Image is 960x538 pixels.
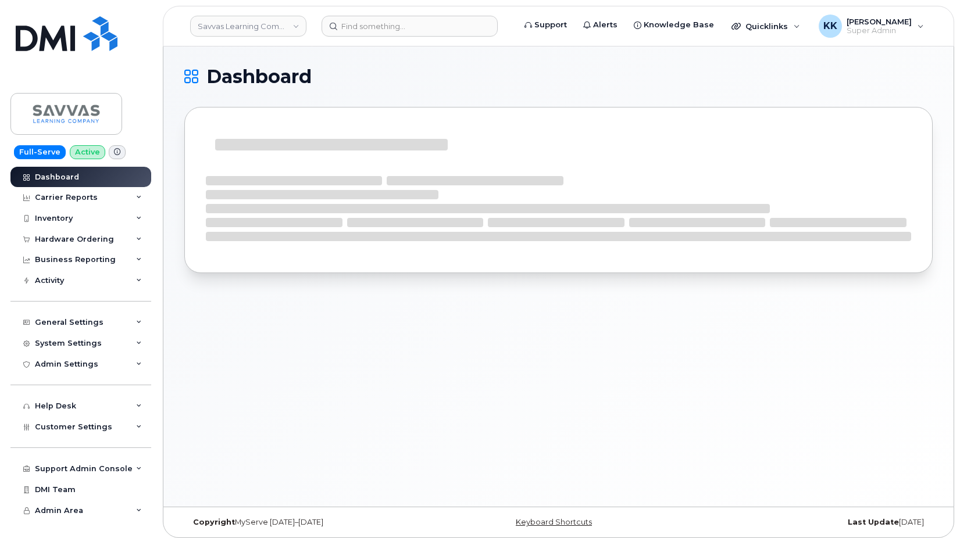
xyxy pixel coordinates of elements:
span: Dashboard [206,68,312,85]
a: Keyboard Shortcuts [516,518,592,526]
div: MyServe [DATE]–[DATE] [184,518,434,527]
strong: Copyright [193,518,235,526]
div: [DATE] [683,518,933,527]
strong: Last Update [848,518,899,526]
